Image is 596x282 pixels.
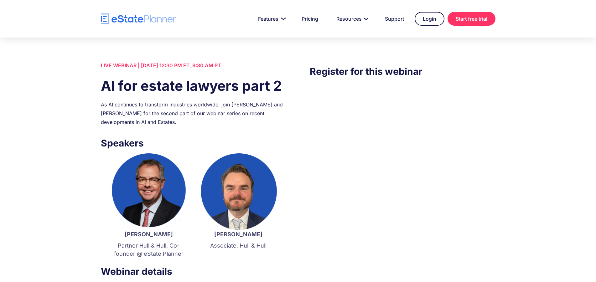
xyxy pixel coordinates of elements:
a: home [101,13,176,24]
h3: Speakers [101,136,286,150]
p: Partner Hull & Hull, Co-founder @ eState Planner [110,242,187,258]
a: Pricing [294,13,326,25]
h1: AI for estate lawyers part 2 [101,76,286,95]
h3: Webinar details [101,264,286,279]
a: Login [415,12,444,26]
h3: Register for this webinar [310,64,495,79]
a: Resources [329,13,374,25]
div: As AI continues to transform industries worldwide, join [PERSON_NAME] and [PERSON_NAME] for the s... [101,100,286,126]
strong: [PERSON_NAME] [125,231,173,238]
a: Support [377,13,412,25]
strong: [PERSON_NAME] [214,231,262,238]
p: Associate, Hull & Hull [200,242,277,250]
a: Features [251,13,291,25]
iframe: Form 0 [310,91,495,197]
a: Start free trial [448,12,495,26]
div: LIVE WEBINAR | [DATE] 12:30 PM ET, 9:30 AM PT [101,61,286,70]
